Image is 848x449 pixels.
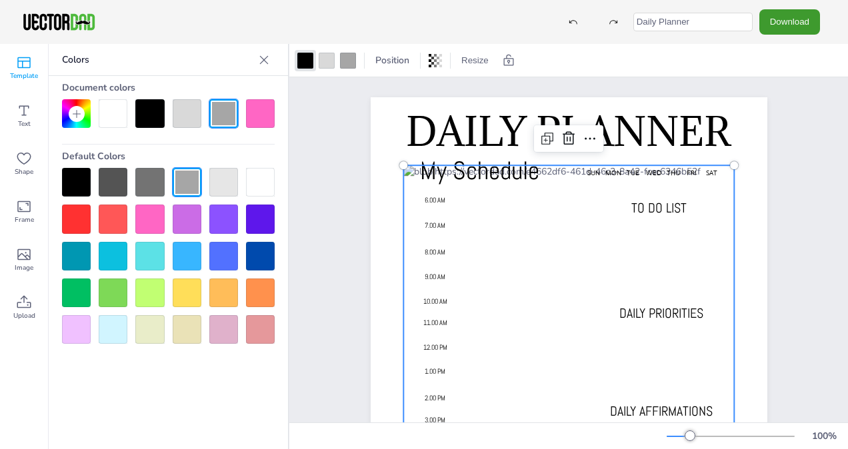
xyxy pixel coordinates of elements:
[425,196,445,205] span: 6.00 AM
[15,167,33,177] span: Shape
[420,155,539,187] span: My Schedule
[587,169,717,177] span: SUN MON TUE WED THU FRI SAT
[456,50,494,71] button: Resize
[423,343,447,352] span: 12.00 PM
[808,430,840,442] div: 100 %
[633,13,753,31] input: template name
[425,394,445,402] span: 2.00 PM
[373,54,412,67] span: Position
[62,44,253,76] p: Colors
[631,199,687,217] span: TO DO LIST
[759,9,820,34] button: Download
[425,221,445,230] span: 7.00 AM
[425,416,445,424] span: 3.00 PM
[15,262,33,273] span: Image
[425,367,445,376] span: 1.00 PM
[406,106,731,157] span: DAILY PLANNER
[15,215,34,225] span: Frame
[62,145,275,168] div: Default Colors
[619,304,703,322] span: DAILY PRIORITIES
[21,12,97,32] img: VectorDad-1.png
[13,310,35,321] span: Upload
[423,297,447,306] span: 10.00 AM
[610,402,713,420] span: DAILY AFFIRMATIONS
[423,318,447,327] span: 11.00 AM
[425,248,445,256] span: 8.00 AM
[425,272,445,281] span: 9.00 AM
[18,119,31,129] span: Text
[62,76,275,99] div: Document colors
[10,71,38,81] span: Template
